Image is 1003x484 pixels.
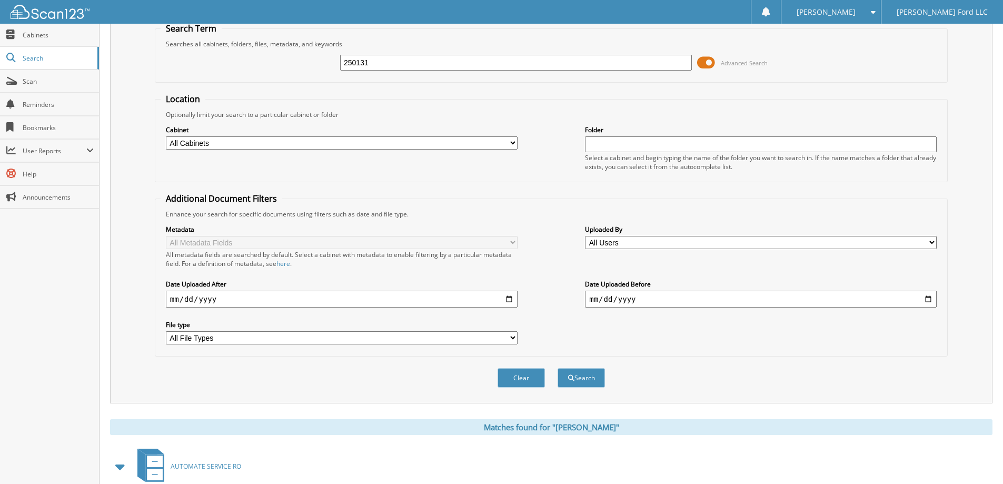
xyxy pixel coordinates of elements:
div: Matches found for "[PERSON_NAME]" [110,419,992,435]
label: Date Uploaded After [166,280,518,289]
button: Search [558,368,605,388]
input: start [166,291,518,308]
span: User Reports [23,146,86,155]
label: Date Uploaded Before [585,280,937,289]
span: Advanced Search [721,59,768,67]
div: All metadata fields are searched by default. Select a cabinet with metadata to enable filtering b... [166,250,518,268]
label: File type [166,320,518,329]
span: [PERSON_NAME] Ford LLC [897,9,988,15]
span: Reminders [23,100,94,109]
legend: Location [161,93,205,105]
span: [PERSON_NAME] [797,9,856,15]
label: Uploaded By [585,225,937,234]
button: Clear [498,368,545,388]
div: Searches all cabinets, folders, files, metadata, and keywords [161,39,942,48]
span: Cabinets [23,31,94,39]
legend: Additional Document Filters [161,193,282,204]
a: here [276,259,290,268]
img: scan123-logo-white.svg [11,5,90,19]
span: AUTOMATE SERVICE RO [171,462,241,471]
span: Scan [23,77,94,86]
span: Announcements [23,193,94,202]
div: Enhance your search for specific documents using filters such as date and file type. [161,210,942,219]
span: Search [23,54,92,63]
span: Help [23,170,94,179]
label: Metadata [166,225,518,234]
div: Select a cabinet and begin typing the name of the folder you want to search in. If the name match... [585,153,937,171]
input: end [585,291,937,308]
label: Cabinet [166,125,518,134]
span: Bookmarks [23,123,94,132]
label: Folder [585,125,937,134]
div: Optionally limit your search to a particular cabinet or folder [161,110,942,119]
legend: Search Term [161,23,222,34]
iframe: Chat Widget [950,433,1003,484]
